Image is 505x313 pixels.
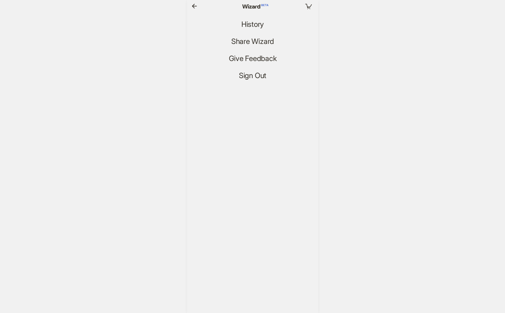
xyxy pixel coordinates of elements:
[241,20,264,29] span: History
[229,54,276,63] span: Give Feedback
[231,37,274,46] span: Share Wizard
[236,20,269,29] button: History
[239,71,266,80] span: Sign Out
[224,54,281,63] a: Give Feedback
[226,37,279,46] button: Share Wizard
[234,71,271,81] button: Sign Out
